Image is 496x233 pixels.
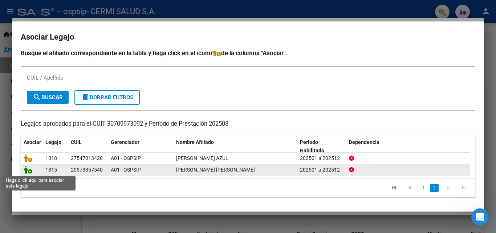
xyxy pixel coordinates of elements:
[176,139,214,145] span: Nombre Afiliado
[300,154,343,162] div: 202501 a 202512
[81,93,90,101] mat-icon: delete
[21,134,42,158] datatable-header-cell: Asociar
[346,134,470,158] datatable-header-cell: Dependencia
[45,167,57,173] span: 1815
[419,184,428,192] a: 1
[71,139,82,145] span: CUIL
[349,139,379,145] span: Dependencia
[74,90,140,105] button: Borrar Filtros
[21,48,475,58] h4: Busque el afiliado correspondiente en la tabla y haga click en el ícono de la columna "Asociar".
[33,94,63,101] span: Buscar
[297,134,346,158] datatable-header-cell: Periodo Habilitado
[111,167,141,173] span: A01 - OSPSIP
[108,134,173,158] datatable-header-cell: Gerenciador
[42,134,68,158] datatable-header-cell: Legajo
[81,94,133,101] span: Borrar Filtros
[21,30,475,44] h2: Asociar Legajo
[176,155,228,161] span: CANTERO ISABELLA AZUL
[387,184,401,192] a: go to first page
[71,154,103,162] div: 27547013420
[27,91,69,104] button: Buscar
[24,139,41,145] span: Asociar
[429,182,440,194] li: page 2
[300,166,343,174] div: 202501 a 202512
[33,93,41,101] mat-icon: search
[21,179,110,197] div: 7 registros
[441,184,455,192] a: go to next page
[418,182,429,194] li: page 1
[300,139,324,153] span: Periodo Habilitado
[111,139,139,145] span: Gerenciador
[45,155,57,161] span: 1818
[430,184,439,192] a: 2
[176,167,255,173] span: JIMENEZ SAMANIEGO VALENTIN URIEL
[45,139,61,145] span: Legajo
[457,184,471,192] a: go to last page
[471,208,489,226] iframe: Intercom live chat
[68,134,108,158] datatable-header-cell: CUIL
[21,120,475,129] p: Legajos aprobados para el CUIT 30709973092 y Período de Prestación 202508
[403,184,417,192] a: go to previous page
[111,155,141,161] span: A01 - OSPSIP
[71,166,103,174] div: 20573357540
[173,134,297,158] datatable-header-cell: Nombre Afiliado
